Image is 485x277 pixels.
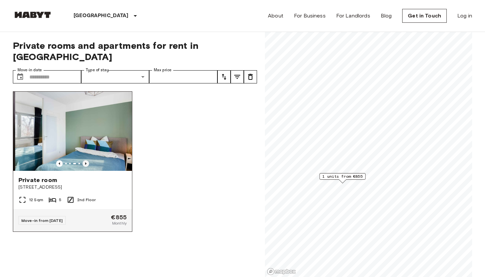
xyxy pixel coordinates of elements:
[29,197,43,203] span: 12 Sqm
[21,218,63,223] span: Move-in from [DATE]
[18,184,127,191] span: [STREET_ADDRESS]
[267,268,296,275] a: Mapbox logo
[15,92,134,171] img: Marketing picture of unit DE-07-006-001-05HF
[336,12,370,20] a: For Landlords
[18,176,57,184] span: Private room
[74,12,129,20] p: [GEOGRAPHIC_DATA]
[154,67,172,73] label: Max price
[13,12,52,18] img: Habyt
[244,70,257,83] button: tune
[77,197,96,203] span: 2nd Floor
[13,91,132,232] a: Previous imagePrevious imagePrivate room[STREET_ADDRESS]12 Sqm52nd FloorMove-in from [DATE]€855Mo...
[111,214,127,220] span: €855
[59,197,61,203] span: 5
[112,220,127,226] span: Monthly
[17,67,42,73] label: Move-in date
[294,12,326,20] a: For Business
[82,160,89,167] button: Previous image
[217,70,231,83] button: tune
[86,67,109,73] label: Type of stay
[381,12,392,20] a: Blog
[322,173,363,179] span: 1 units from €855
[319,173,366,183] div: Map marker
[268,12,283,20] a: About
[14,70,27,83] button: Choose date
[231,70,244,83] button: tune
[457,12,472,20] a: Log in
[13,40,257,62] span: Private rooms and apartments for rent in [GEOGRAPHIC_DATA]
[56,160,63,167] button: Previous image
[402,9,447,23] a: Get in Touch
